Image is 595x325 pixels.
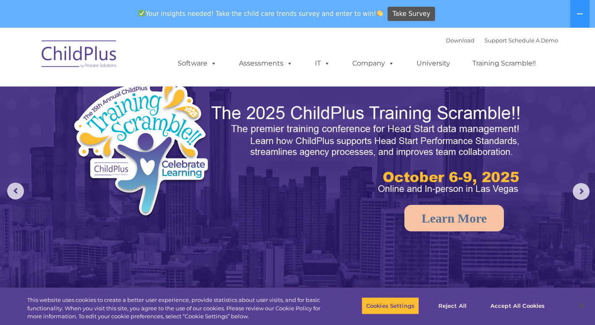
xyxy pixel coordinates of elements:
img: ChildPlus by Procare Solutions [37,34,121,76]
img: ✅ [139,10,145,16]
button: Cookies Settings [362,297,419,315]
a: Software [169,55,225,72]
a: Company [344,55,403,72]
a: Schedule A Demo [509,37,558,44]
span: Phone number [117,90,152,96]
a: University [408,55,459,72]
button: Close [572,296,591,315]
a: Assessments [231,55,301,72]
span: Your insights needed! Take the child care trends survey and enter to win! [135,5,387,22]
a: IT [307,55,338,72]
a: Take Survey [388,7,435,21]
img: 👏 [377,10,383,16]
a: Training Scramble!! [464,55,544,72]
a: Learn More [404,205,504,231]
span: Last name [117,55,142,62]
a: Support [485,37,507,44]
font: | [446,37,558,44]
span: Take Survey [393,7,430,21]
a: Download [446,37,474,44]
button: Reject All [426,297,479,315]
div: This website uses cookies to create a better user experience, provide statistics about user visit... [27,296,327,321]
button: Accept All Cookies [486,297,549,315]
